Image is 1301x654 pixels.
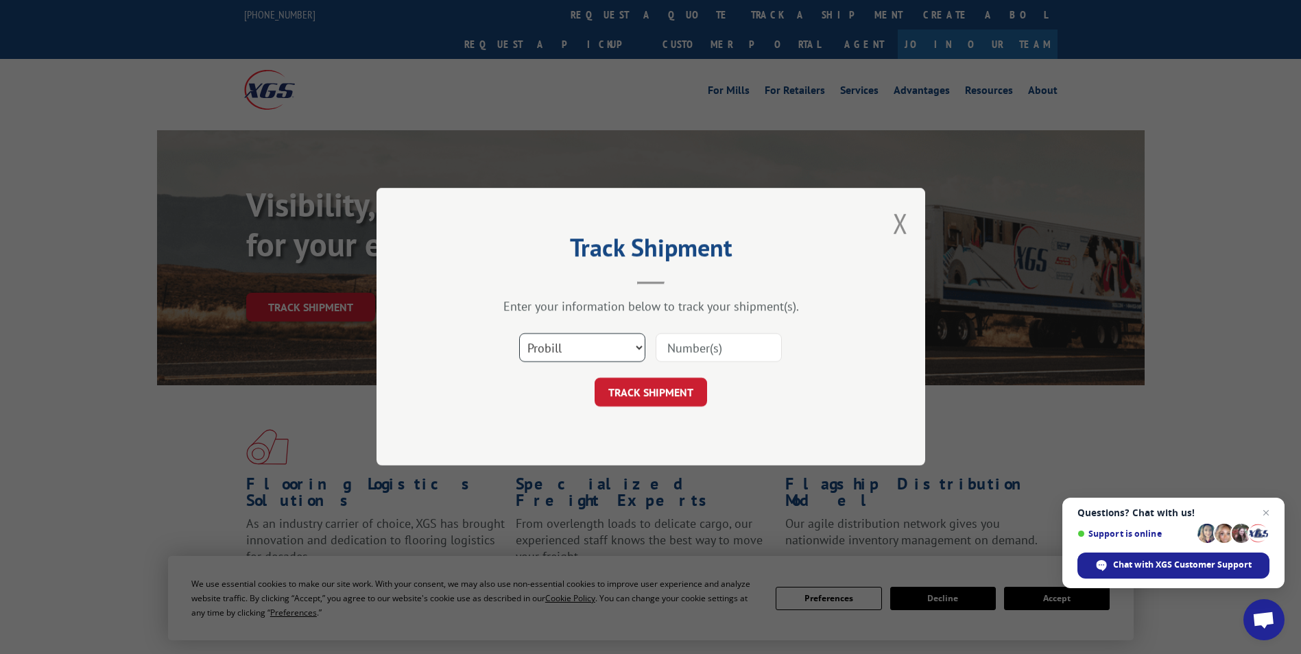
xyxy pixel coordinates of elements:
[1077,529,1193,539] span: Support is online
[445,238,857,264] h2: Track Shipment
[1077,553,1269,579] div: Chat with XGS Customer Support
[1113,559,1252,571] span: Chat with XGS Customer Support
[445,299,857,315] div: Enter your information below to track your shipment(s).
[1077,507,1269,518] span: Questions? Chat with us!
[1258,505,1274,521] span: Close chat
[893,205,908,241] button: Close modal
[595,378,707,407] button: TRACK SHIPMENT
[656,334,782,363] input: Number(s)
[1243,599,1285,640] div: Open chat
